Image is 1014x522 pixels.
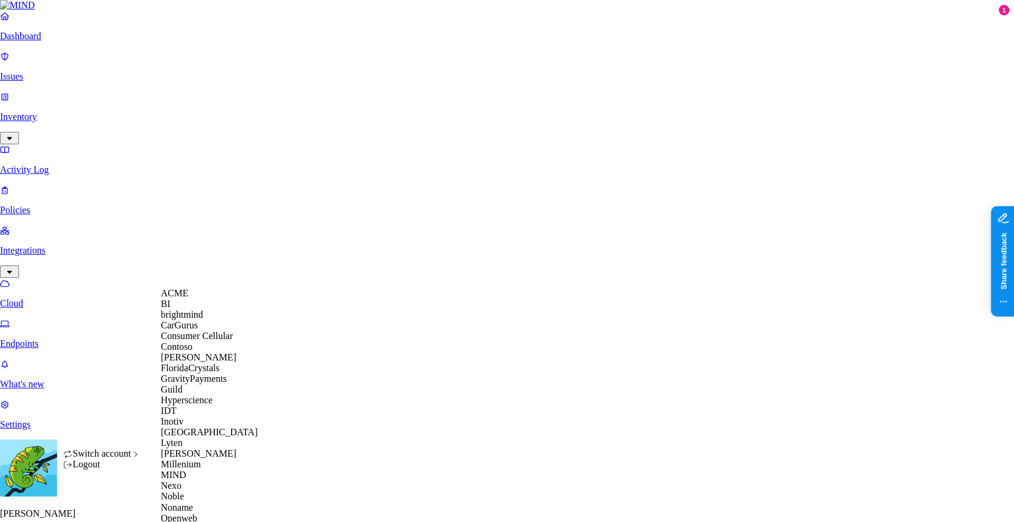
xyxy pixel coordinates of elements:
span: Guild [161,384,182,394]
span: GravityPayments [161,374,227,384]
span: FloridaCrystals [161,363,220,373]
span: BI [161,299,170,309]
span: ACME [161,288,188,298]
span: CarGurus [161,320,198,330]
span: IDT [161,406,177,416]
span: Hyperscience [161,395,213,405]
span: Noname [161,502,193,512]
span: Switch account [72,448,131,458]
div: Logout [63,459,141,470]
span: Contoso [161,341,192,352]
span: Nexo [161,480,182,491]
span: Noble [161,491,184,501]
span: MIND [161,470,187,480]
span: Millenium [161,459,201,469]
span: Lyten [161,438,182,448]
span: Inotiv [161,416,184,426]
span: brightmind [161,309,203,319]
span: [GEOGRAPHIC_DATA] [161,427,258,437]
span: [PERSON_NAME] [161,352,236,362]
span: Consumer Cellular [161,331,233,341]
span: [PERSON_NAME] [161,448,236,458]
